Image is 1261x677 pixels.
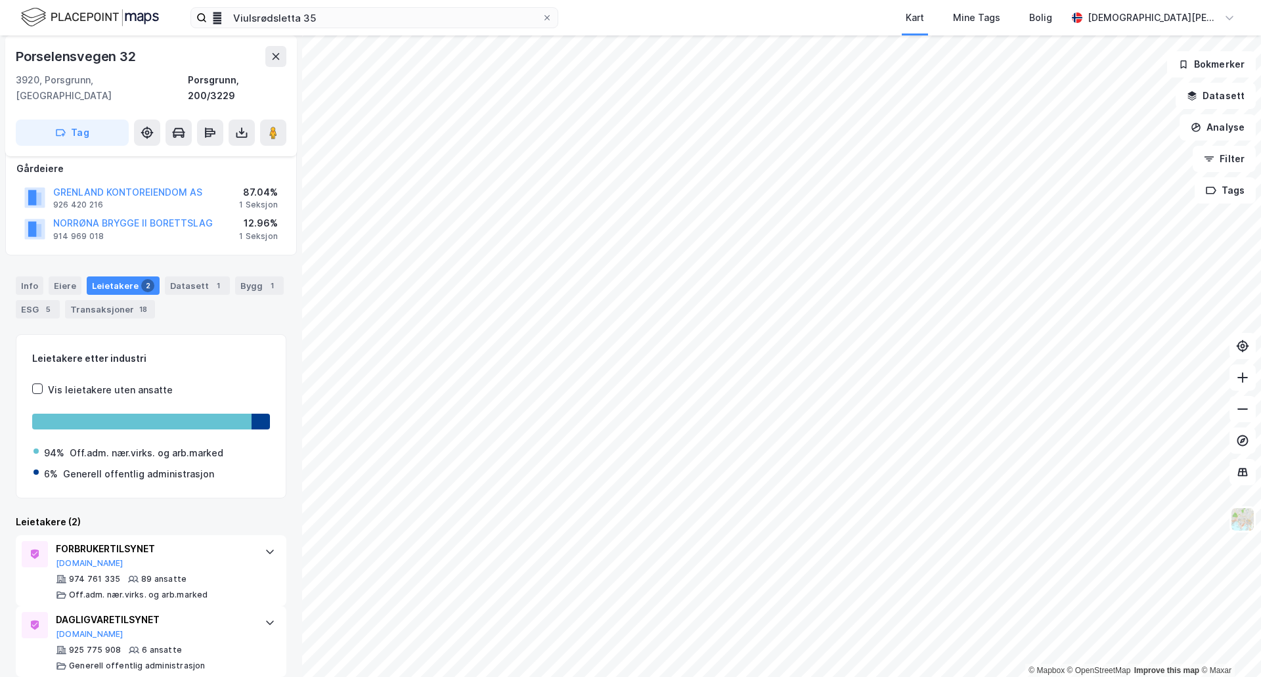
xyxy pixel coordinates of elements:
div: 926 420 216 [53,200,103,210]
img: Z [1230,507,1255,532]
button: Tags [1195,177,1256,204]
div: 6 ansatte [142,645,182,655]
div: Leietakere [87,276,160,295]
button: [DOMAIN_NAME] [56,629,123,640]
div: 1 [211,279,225,292]
div: ESG [16,300,60,318]
div: 87.04% [239,185,278,200]
div: Bolig [1029,10,1052,26]
div: 12.96% [239,215,278,231]
div: Bygg [235,276,284,295]
div: Kart [906,10,924,26]
button: Analyse [1180,114,1256,141]
div: 974 761 335 [69,574,120,584]
iframe: Chat Widget [1195,614,1261,677]
div: 1 Seksjon [239,200,278,210]
a: Improve this map [1134,666,1199,675]
button: Datasett [1176,83,1256,109]
div: 925 775 908 [69,645,121,655]
div: Off.adm. nær.virks. og arb.marked [69,590,208,600]
div: Leietakere etter industri [32,351,270,366]
div: Porsgrunn, 200/3229 [188,72,286,104]
div: FORBRUKERTILSYNET [56,541,252,557]
div: Generell offentlig administrasjon [69,661,206,671]
div: Datasett [165,276,230,295]
div: 5 [41,303,55,316]
button: Tag [16,120,129,146]
a: Mapbox [1029,666,1065,675]
div: 6% [44,466,58,482]
div: Porselensvegen 32 [16,46,139,67]
div: 1 [265,279,278,292]
div: Transaksjoner [65,300,155,318]
a: OpenStreetMap [1067,666,1131,675]
div: 89 ansatte [141,574,187,584]
button: Filter [1193,146,1256,172]
button: [DOMAIN_NAME] [56,558,123,569]
div: 914 969 018 [53,231,104,242]
button: Bokmerker [1167,51,1256,77]
div: 1 Seksjon [239,231,278,242]
div: Generell offentlig administrasjon [63,466,214,482]
div: Leietakere (2) [16,514,286,530]
div: Eiere [49,276,81,295]
div: 2 [141,279,154,292]
img: logo.f888ab2527a4732fd821a326f86c7f29.svg [21,6,159,29]
div: Gårdeiere [16,161,286,177]
div: Vis leietakere uten ansatte [48,382,173,398]
input: Søk på adresse, matrikkel, gårdeiere, leietakere eller personer [207,8,542,28]
div: Info [16,276,43,295]
div: 18 [137,303,150,316]
div: 3920, Porsgrunn, [GEOGRAPHIC_DATA] [16,72,188,104]
div: DAGLIGVARETILSYNET [56,612,252,628]
div: Off.adm. nær.virks. og arb.marked [70,445,223,461]
div: Kontrollprogram for chat [1195,614,1261,677]
div: [DEMOGRAPHIC_DATA][PERSON_NAME] [1088,10,1219,26]
div: 94% [44,445,64,461]
div: Mine Tags [953,10,1000,26]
